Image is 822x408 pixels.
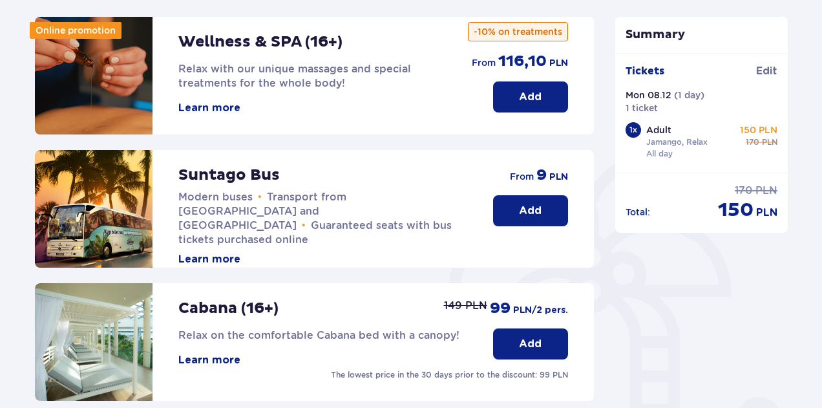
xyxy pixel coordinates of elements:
button: Add [493,328,568,360]
div: 1 x [626,122,641,138]
img: attraction [35,150,153,268]
span: Modern buses [178,191,253,203]
span: 116,10 [498,52,547,71]
span: from [472,56,496,69]
p: Summary [615,27,788,43]
span: PLN [549,171,568,184]
p: 150 PLN [740,123,777,136]
span: 170 [746,136,759,148]
button: Learn more [178,252,240,266]
button: Add [493,81,568,113]
p: Tickets [626,64,664,78]
span: Edit [756,64,777,78]
button: Learn more [178,353,240,367]
p: Adult [646,123,671,136]
span: 9 [536,166,547,185]
span: PLN [755,184,777,198]
p: Mon 08.12 [626,89,671,102]
p: 1 ticket [626,102,658,114]
span: 99 [490,299,511,318]
button: Learn more [178,101,240,115]
span: PLN [762,136,777,148]
span: PLN [756,206,777,220]
p: 149 PLN [444,299,487,313]
img: attraction [35,17,153,134]
span: Relax on the comfortable Cabana bed with a canopy! [178,329,459,341]
button: Add [493,195,568,226]
span: 150 [718,198,753,222]
span: • [302,219,306,232]
p: The lowest price in the 30 days prior to the discount: 99 PLN [331,369,568,381]
span: • [258,191,262,204]
p: Add [519,90,542,104]
span: Guaranteed seats with bus tickets purchased online [178,219,452,246]
span: PLN /2 pers. [513,304,568,317]
p: Add [519,204,542,218]
span: Relax with our unique massages and special treatments for the whole body! [178,63,411,89]
p: Suntago Bus [178,166,280,185]
div: Online promotion [30,22,121,39]
span: PLN [549,57,568,70]
span: Transport from [GEOGRAPHIC_DATA] and [GEOGRAPHIC_DATA] [178,191,346,231]
p: Total : [626,206,650,219]
span: from [510,170,534,183]
p: All day [646,148,673,160]
p: Wellness & SPA (16+) [178,32,342,52]
p: Cabana (16+) [178,299,279,318]
span: 170 [735,184,753,198]
p: -10% on treatments [468,22,568,41]
img: attraction [35,283,153,401]
p: Jamango, Relax [646,136,708,148]
p: ( 1 day ) [674,89,704,102]
p: Add [519,337,542,351]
